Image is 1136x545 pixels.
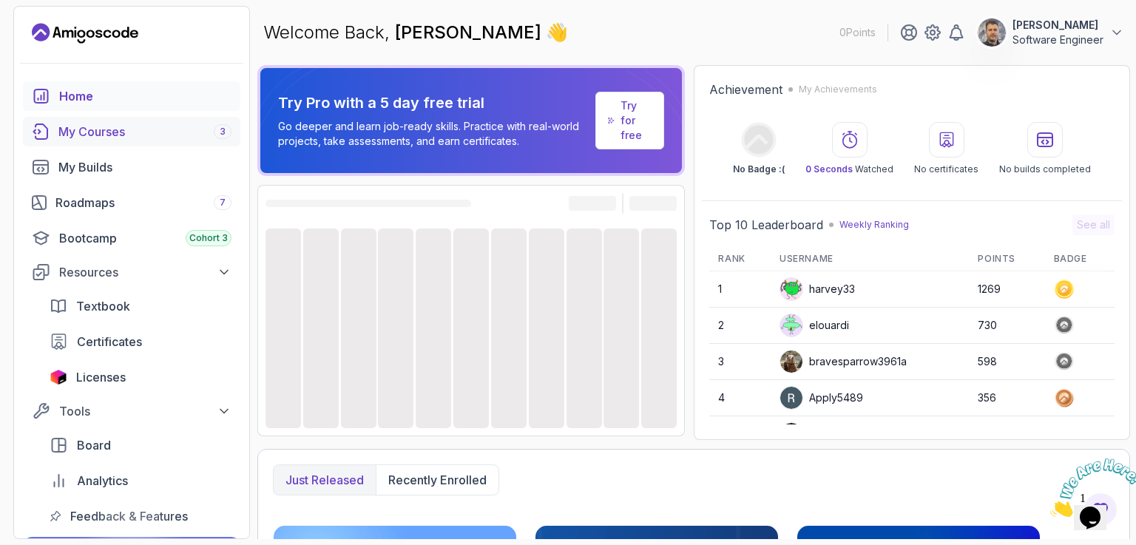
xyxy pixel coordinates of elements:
[76,368,126,386] span: Licenses
[220,126,226,138] span: 3
[771,247,969,271] th: Username
[23,223,240,253] a: bootcamp
[977,18,1124,47] button: user profile image[PERSON_NAME]Software Engineer
[50,370,67,385] img: jetbrains icon
[1044,453,1136,523] iframe: chat widget
[914,163,978,175] p: No certificates
[23,117,240,146] a: courses
[709,308,771,344] td: 2
[220,197,226,209] span: 7
[978,18,1006,47] img: user profile image
[780,277,855,301] div: harvey33
[263,21,568,44] p: Welcome Back,
[595,92,664,149] a: Try for free
[6,6,98,64] img: Chat attention grabber
[969,247,1044,271] th: Points
[41,362,240,392] a: licenses
[780,314,802,336] img: default monster avatar
[621,98,652,143] a: Try for free
[58,123,231,141] div: My Courses
[23,259,240,285] button: Resources
[41,466,240,495] a: analytics
[1045,247,1115,271] th: Badge
[709,416,771,453] td: 5
[709,81,782,98] h2: Achievement
[709,216,823,234] h2: Top 10 Leaderboard
[55,194,231,211] div: Roadmaps
[733,163,785,175] p: No Badge :(
[278,119,589,149] p: Go deeper and learn job-ready skills. Practice with real-world projects, take assessments, and ea...
[839,219,909,231] p: Weekly Ranking
[780,386,863,410] div: Apply5489
[77,436,111,454] span: Board
[709,344,771,380] td: 3
[77,333,142,351] span: Certificates
[780,314,849,337] div: elouardi
[839,25,876,40] p: 0 Points
[41,430,240,460] a: board
[969,308,1044,344] td: 730
[23,188,240,217] a: roadmaps
[388,471,487,489] p: Recently enrolled
[780,350,907,373] div: bravesparrow3961a
[969,344,1044,380] td: 598
[59,402,231,420] div: Tools
[395,21,546,43] span: [PERSON_NAME]
[780,387,802,409] img: user profile image
[709,271,771,308] td: 1
[1072,214,1115,235] button: See all
[780,422,861,446] div: VankataSz
[6,6,12,18] span: 1
[285,471,364,489] p: Just released
[77,472,128,490] span: Analytics
[70,507,188,525] span: Feedback & Features
[1012,18,1103,33] p: [PERSON_NAME]
[969,416,1044,453] td: 348
[41,291,240,321] a: textbook
[546,21,568,44] span: 👋
[805,163,853,175] span: 0 Seconds
[189,232,228,244] span: Cohort 3
[376,465,498,495] button: Recently enrolled
[41,327,240,356] a: certificates
[59,229,231,247] div: Bootcamp
[23,398,240,424] button: Tools
[709,380,771,416] td: 4
[59,263,231,281] div: Resources
[41,501,240,531] a: feedback
[23,81,240,111] a: home
[274,465,376,495] button: Just released
[59,87,231,105] div: Home
[799,84,877,95] p: My Achievements
[58,158,231,176] div: My Builds
[23,152,240,182] a: builds
[780,278,802,300] img: default monster avatar
[32,21,138,45] a: Landing page
[969,271,1044,308] td: 1269
[969,380,1044,416] td: 356
[999,163,1091,175] p: No builds completed
[780,423,802,445] img: user profile image
[805,163,893,175] p: Watched
[76,297,130,315] span: Textbook
[1012,33,1103,47] p: Software Engineer
[709,247,771,271] th: Rank
[278,92,589,113] p: Try Pro with a 5 day free trial
[780,351,802,373] img: user profile image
